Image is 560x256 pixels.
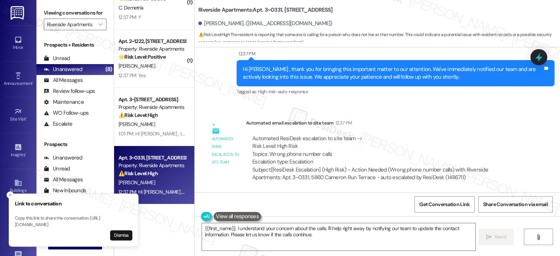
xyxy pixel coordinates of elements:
p: Copy this link to share the conversation: [URL][DOMAIN_NAME] [15,215,132,228]
span: High-risk-auto-response [258,88,308,95]
i:  [536,234,541,240]
div: Subject: [ResiDesk Escalation] (High Risk) - Action Needed (Wrong phone number calls) with Rivers... [252,166,517,182]
input: All communities [47,19,95,30]
div: [PERSON_NAME]. ([EMAIL_ADDRESS][DOMAIN_NAME]) [198,20,332,27]
label: Viewing conversations for [44,7,106,19]
i:  [486,234,491,240]
div: Tagged as: [237,86,555,97]
div: Unread [44,55,70,62]
img: ResiDesk Logo [11,6,26,20]
div: 12:37 PM [237,50,255,58]
div: Automated ResiDesk escalation to site team -> Risk Level: High Risk Topics: Wrong phone number ca... [252,135,517,166]
div: Apt. 2~1222, [STREET_ADDRESS] [118,38,186,45]
button: Share Conversation via email [478,196,553,213]
div: Prospects + Residents [36,41,114,49]
span: [PERSON_NAME] [118,63,155,69]
span: C. Demetria [118,4,143,11]
div: (8) [104,64,114,75]
span: • [32,80,34,85]
div: 12:37 PM: Yes [118,72,145,79]
span: Share Conversation via email [483,201,548,208]
strong: 🌟 Risk Level: Positive [118,54,166,60]
div: Unanswered [44,66,82,73]
div: 12:37 PM [334,119,352,127]
textarea: {{first_name}}, I understand your concern about the calls. I'll help right away by notifying our ... [202,223,475,251]
button: Get Conversation Link [415,196,474,213]
button: Close toast [7,192,14,199]
strong: ⚠️ Risk Level: High [198,32,230,38]
span: Get Conversation Link [419,201,470,208]
i:  [98,21,102,27]
a: Inbox [4,34,33,53]
h3: Link to conversation [15,200,132,208]
div: 12:37 PM: Y [118,14,141,20]
span: Send [495,233,506,241]
div: Review follow-ups [44,87,95,95]
button: Dismiss [110,231,132,241]
b: Riverside Apartments: Apt. 3~0331, [STREET_ADDRESS] [198,6,333,14]
span: : The resident is reporting that someone is calling for a person who does not live at that number... [198,31,560,47]
div: Property: Riverside Apartments [118,45,186,53]
div: Automated email escalation to site team [246,119,524,129]
div: Hi [PERSON_NAME] , thank you for bringing this important matter to our attention. We've immediate... [243,66,543,81]
div: All Messages [44,76,83,84]
button: Send [478,229,514,245]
